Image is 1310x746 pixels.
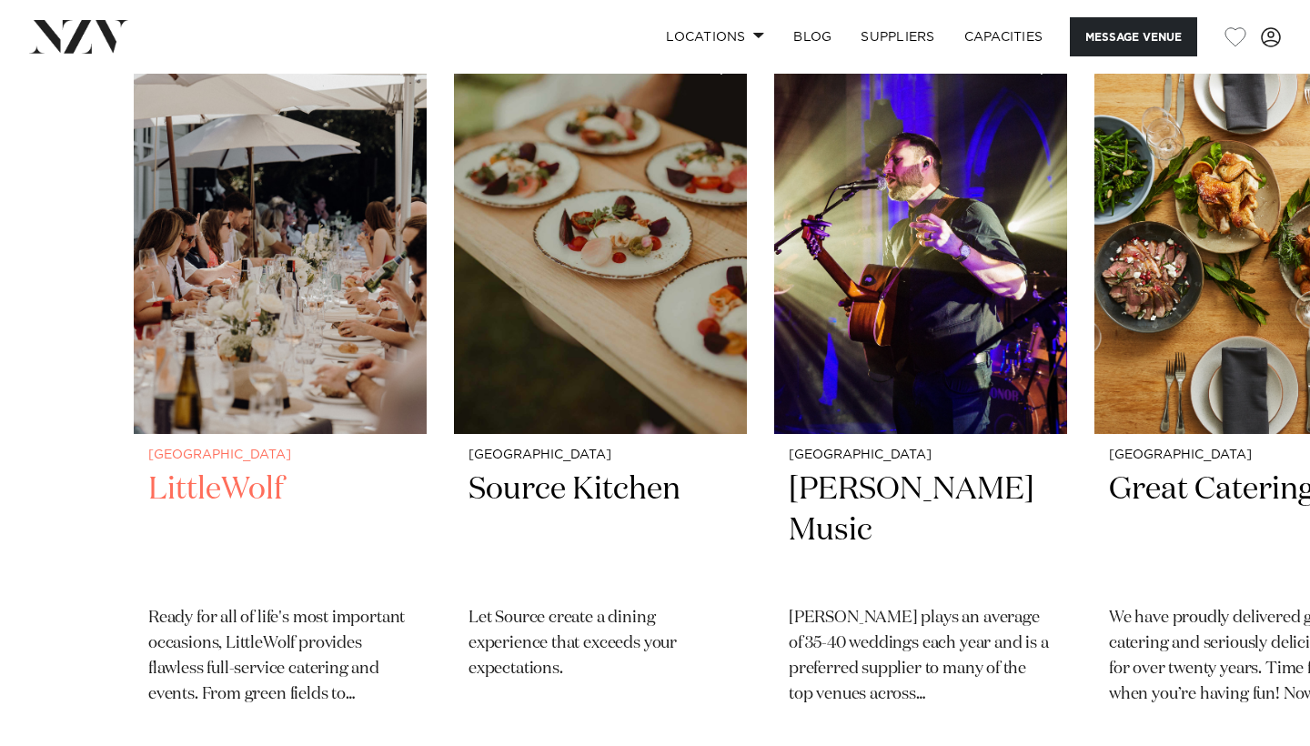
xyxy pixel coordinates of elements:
[134,41,427,744] swiper-slide: 1 / 4
[148,469,412,592] h2: LittleWolf
[779,17,846,56] a: BLOG
[789,606,1053,708] p: [PERSON_NAME] plays an average of 35-40 weddings each year and is a preferred supplier to many of...
[1070,17,1197,56] button: Message Venue
[148,606,412,708] p: Ready for all of life's most important occasions, LittleWolf provides flawless full-service cater...
[789,449,1053,462] small: [GEOGRAPHIC_DATA]
[469,606,732,682] p: Let Source create a dining experience that exceeds your expectations.
[950,17,1058,56] a: Capacities
[134,41,427,744] a: [GEOGRAPHIC_DATA] LittleWolf Ready for all of life's most important occasions, LittleWolf provide...
[454,41,747,744] swiper-slide: 2 / 4
[469,449,732,462] small: [GEOGRAPHIC_DATA]
[29,20,128,53] img: nzv-logo.png
[148,449,412,462] small: [GEOGRAPHIC_DATA]
[789,469,1053,592] h2: [PERSON_NAME] Music
[774,41,1067,744] swiper-slide: 3 / 4
[774,41,1067,744] a: [GEOGRAPHIC_DATA] [PERSON_NAME] Music [PERSON_NAME] plays an average of 35-40 weddings each year ...
[651,17,779,56] a: Locations
[454,41,747,744] a: [GEOGRAPHIC_DATA] Source Kitchen Let Source create a dining experience that exceeds your expectat...
[469,469,732,592] h2: Source Kitchen
[846,17,949,56] a: SUPPLIERS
